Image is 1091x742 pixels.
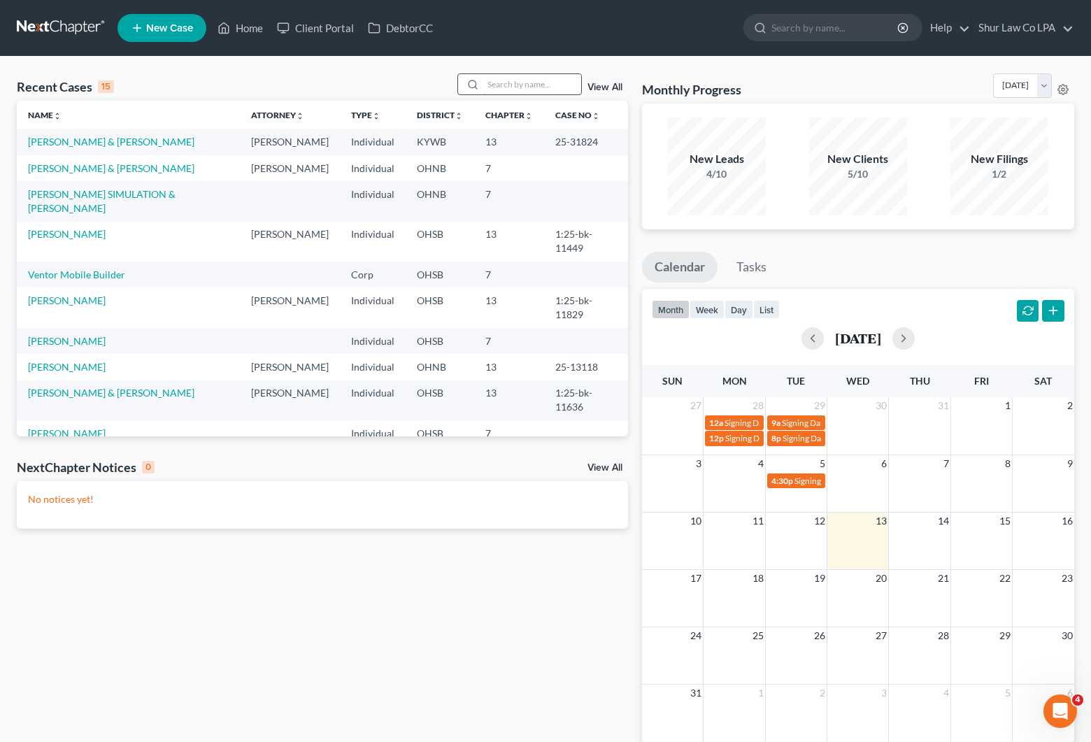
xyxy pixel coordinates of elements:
[874,570,888,587] span: 20
[787,375,805,387] span: Tue
[642,252,718,283] a: Calendar
[240,222,340,262] td: [PERSON_NAME]
[53,112,62,120] i: unfold_more
[28,228,106,240] a: [PERSON_NAME]
[483,74,581,94] input: Search by name...
[28,492,617,506] p: No notices yet!
[544,222,628,262] td: 1:25-bk-11449
[340,380,406,420] td: Individual
[28,427,106,439] a: [PERSON_NAME]
[725,433,943,443] span: Signing Date for [PERSON_NAME][DEMOGRAPHIC_DATA]
[1066,685,1074,701] span: 6
[1060,627,1074,644] span: 30
[652,300,690,319] button: month
[950,151,1048,167] div: New Filings
[751,397,765,414] span: 28
[146,23,193,34] span: New Case
[474,155,544,181] td: 7
[998,570,1012,587] span: 22
[642,81,741,98] h3: Monthly Progress
[296,112,304,120] i: unfold_more
[813,513,827,529] span: 12
[689,570,703,587] span: 17
[474,328,544,354] td: 7
[406,222,474,262] td: OHSB
[835,331,881,345] h2: [DATE]
[794,476,920,486] span: Signing Date for [PERSON_NAME]
[1004,455,1012,472] span: 8
[28,335,106,347] a: [PERSON_NAME]
[474,420,544,446] td: 7
[340,181,406,221] td: Individual
[689,627,703,644] span: 24
[782,418,907,428] span: Signing Date for [PERSON_NAME]
[818,455,827,472] span: 5
[28,110,62,120] a: Nameunfold_more
[417,110,463,120] a: Districtunfold_more
[406,155,474,181] td: OHNB
[525,112,533,120] i: unfold_more
[28,188,176,214] a: [PERSON_NAME] SIMULATION & [PERSON_NAME]
[662,375,683,387] span: Sun
[751,627,765,644] span: 25
[1004,397,1012,414] span: 1
[846,375,869,387] span: Wed
[474,380,544,420] td: 13
[340,262,406,287] td: Corp
[240,129,340,155] td: [PERSON_NAME]
[474,262,544,287] td: 7
[28,387,194,399] a: [PERSON_NAME] & [PERSON_NAME]
[771,15,899,41] input: Search by name...
[1004,685,1012,701] span: 5
[485,110,533,120] a: Chapterunfold_more
[17,78,114,95] div: Recent Cases
[771,418,780,428] span: 9a
[372,112,380,120] i: unfold_more
[722,375,747,387] span: Mon
[544,129,628,155] td: 25-31824
[406,287,474,327] td: OHSB
[950,167,1048,181] div: 1/2
[587,83,622,92] a: View All
[251,110,304,120] a: Attorneyunfold_more
[709,433,724,443] span: 12p
[474,354,544,380] td: 13
[340,354,406,380] td: Individual
[240,155,340,181] td: [PERSON_NAME]
[340,420,406,446] td: Individual
[555,110,600,120] a: Case Nounfold_more
[1060,570,1074,587] span: 23
[942,685,950,701] span: 4
[1060,513,1074,529] span: 16
[923,15,970,41] a: Help
[340,328,406,354] td: Individual
[28,361,106,373] a: [PERSON_NAME]
[1072,694,1083,706] span: 4
[751,513,765,529] span: 11
[544,380,628,420] td: 1:25-bk-11636
[974,375,989,387] span: Fri
[874,397,888,414] span: 30
[340,287,406,327] td: Individual
[690,300,725,319] button: week
[406,420,474,446] td: OHSB
[813,570,827,587] span: 19
[998,513,1012,529] span: 15
[809,151,907,167] div: New Clients
[406,129,474,155] td: KYWB
[406,380,474,420] td: OHSB
[340,129,406,155] td: Individual
[406,262,474,287] td: OHSB
[936,570,950,587] span: 21
[406,328,474,354] td: OHSB
[142,461,155,473] div: 0
[783,433,908,443] span: Signing Date for [PERSON_NAME]
[240,380,340,420] td: [PERSON_NAME]
[340,222,406,262] td: Individual
[709,418,723,428] span: 12a
[757,685,765,701] span: 1
[211,15,270,41] a: Home
[725,300,753,319] button: day
[1066,455,1074,472] span: 9
[724,252,779,283] a: Tasks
